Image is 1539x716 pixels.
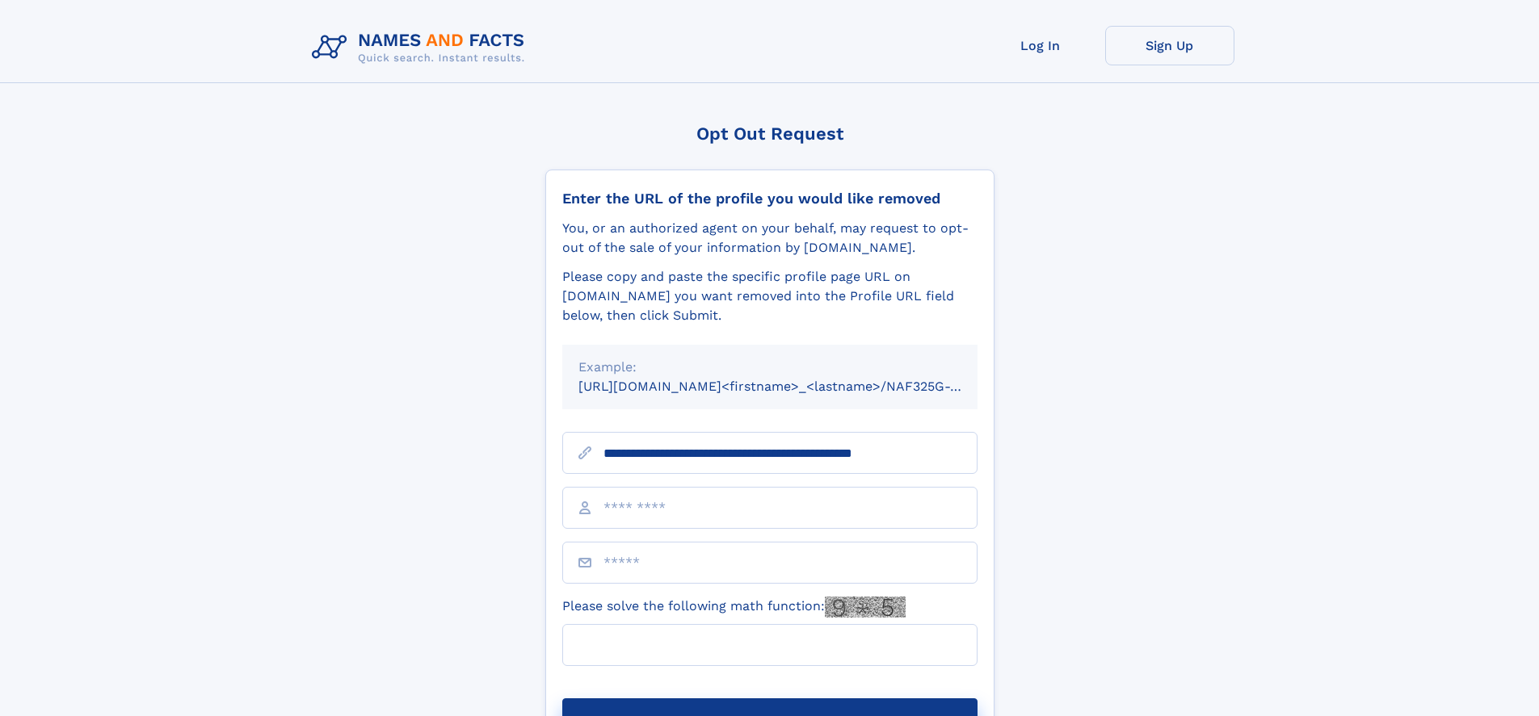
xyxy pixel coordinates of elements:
div: Please copy and paste the specific profile page URL on [DOMAIN_NAME] you want removed into the Pr... [562,267,978,325]
label: Please solve the following math function: [562,597,906,618]
img: Logo Names and Facts [305,26,538,69]
div: Enter the URL of the profile you would like removed [562,190,978,207]
div: You, or an authorized agent on your behalf, may request to opt-out of the sale of your informatio... [562,219,978,258]
div: Opt Out Request [545,124,994,144]
a: Log In [976,26,1105,65]
a: Sign Up [1105,26,1234,65]
div: Example: [578,358,961,377]
small: [URL][DOMAIN_NAME]<firstname>_<lastname>/NAF325G-xxxxxxxx [578,379,1008,394]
